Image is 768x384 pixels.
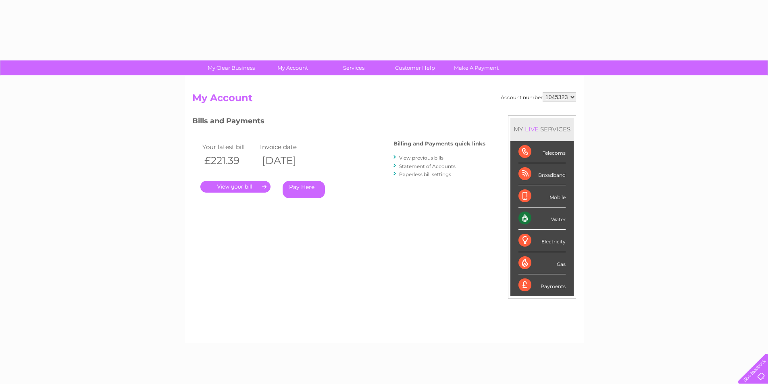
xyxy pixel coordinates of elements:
[518,230,566,252] div: Electricity
[518,185,566,208] div: Mobile
[523,125,540,133] div: LIVE
[258,152,316,169] th: [DATE]
[399,155,443,161] a: View previous bills
[510,118,574,141] div: MY SERVICES
[399,163,456,169] a: Statement of Accounts
[192,92,576,108] h2: My Account
[518,274,566,296] div: Payments
[399,171,451,177] a: Paperless bill settings
[200,181,271,193] a: .
[258,141,316,152] td: Invoice date
[283,181,325,198] a: Pay Here
[443,60,510,75] a: Make A Payment
[518,141,566,163] div: Telecoms
[382,60,448,75] a: Customer Help
[518,252,566,274] div: Gas
[259,60,326,75] a: My Account
[200,152,258,169] th: £221.39
[393,141,485,147] h4: Billing and Payments quick links
[321,60,387,75] a: Services
[200,141,258,152] td: Your latest bill
[198,60,264,75] a: My Clear Business
[501,92,576,102] div: Account number
[518,163,566,185] div: Broadband
[518,208,566,230] div: Water
[192,115,485,129] h3: Bills and Payments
